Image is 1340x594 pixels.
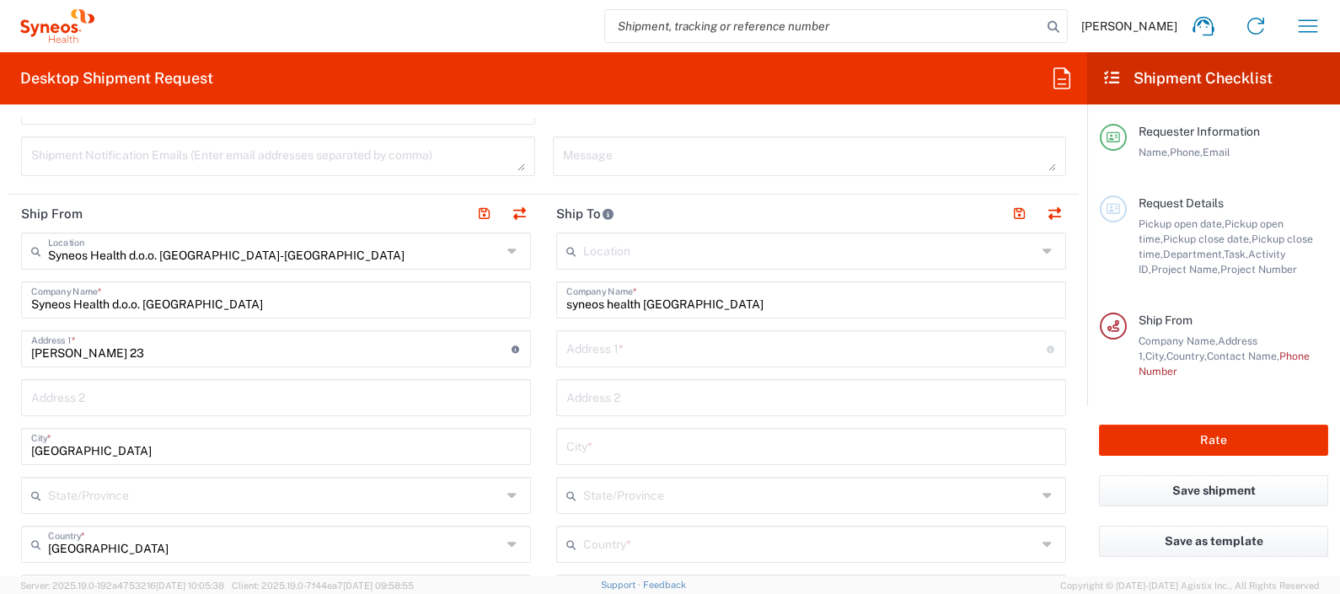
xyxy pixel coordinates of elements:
input: Shipment, tracking or reference number [605,10,1042,42]
span: Name, [1139,146,1170,158]
button: Save shipment [1099,475,1328,506]
h2: Ship To [556,206,614,222]
h2: Desktop Shipment Request [20,68,213,88]
span: [DATE] 09:58:55 [343,581,414,591]
span: Pickup close date, [1163,233,1252,245]
span: Task, [1224,248,1248,260]
span: Request Details [1139,196,1224,210]
button: Rate [1099,425,1328,456]
h2: Shipment Checklist [1102,68,1273,88]
span: Company Name, [1139,334,1218,347]
span: Client: 2025.19.0-7f44ea7 [232,581,414,591]
span: City, [1145,350,1166,362]
span: Project Number [1220,263,1297,276]
span: Department, [1163,248,1224,260]
span: [DATE] 10:05:38 [156,581,224,591]
span: Requester Information [1139,125,1260,138]
h2: Ship From [21,206,83,222]
button: Save as template [1099,526,1328,557]
span: Ship From [1139,313,1193,327]
a: Feedback [643,580,686,590]
a: Support [601,580,643,590]
span: Server: 2025.19.0-192a4753216 [20,581,224,591]
span: Contact Name, [1207,350,1279,362]
span: [PERSON_NAME] [1081,19,1177,34]
span: Phone, [1170,146,1203,158]
span: Pickup open date, [1139,217,1225,230]
span: Country, [1166,350,1207,362]
span: Project Name, [1151,263,1220,276]
span: Email [1203,146,1230,158]
span: Copyright © [DATE]-[DATE] Agistix Inc., All Rights Reserved [1060,578,1320,593]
